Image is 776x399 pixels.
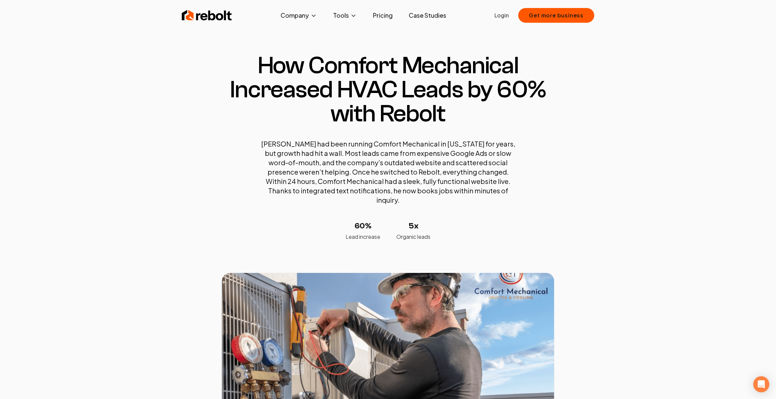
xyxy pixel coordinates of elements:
div: Open Intercom Messenger [753,376,769,392]
a: Login [494,11,509,19]
button: Company [275,9,322,22]
a: Case Studies [403,9,452,22]
p: Organic leads [396,233,431,241]
p: 60% [345,221,380,231]
p: 5x [396,221,431,231]
a: Pricing [368,9,398,22]
button: Tools [328,9,362,22]
p: Lead increase [345,233,380,241]
img: Rebolt Logo [182,9,232,22]
p: [PERSON_NAME] had been running Comfort Mechanical in [US_STATE] for years, but growth had hit a w... [261,139,515,205]
button: Get more business [518,8,594,23]
h1: How Comfort Mechanical Increased HVAC Leads by 60% with Rebolt [222,54,554,126]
